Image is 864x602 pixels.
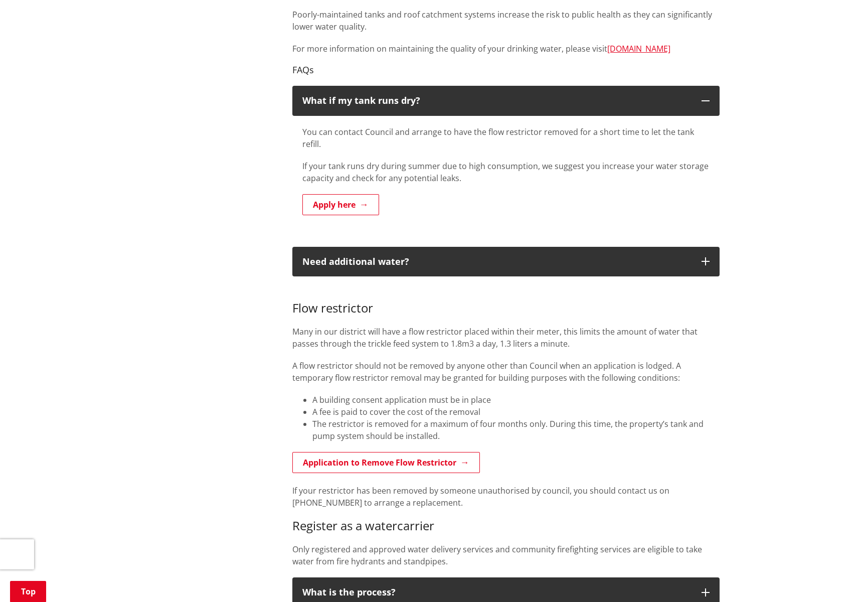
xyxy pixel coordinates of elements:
[302,126,710,150] p: You can contact Council and arrange to have the flow restrictor removed for a short time to let t...
[292,286,720,316] h3: Flow restrictor
[10,581,46,602] a: Top
[292,485,720,509] p: If your restrictor has been removed by someone unauthorised by council, you should contact us on ...
[292,9,720,33] p: Poorly-maintained tanks and roof catchment systems increase the risk to public health as they can...
[292,543,720,567] p: Only registered and approved water delivery services and community firefighting services are elig...
[312,406,720,418] li: A fee is paid to cover the cost of the removal
[292,360,681,383] span: A flow restrictor should not be removed by anyone other than Council when an application is lodge...
[302,160,710,184] p: If your tank runs dry during summer due to high consumption, we suggest you increase your water s...
[292,452,480,473] a: Application to Remove Flow Restrictor
[818,560,854,596] iframe: Messenger Launcher
[302,257,692,267] div: Need additional water?
[292,326,720,350] p: Many in our district will have a flow restrictor placed within their meter, this limits the amoun...
[292,519,720,533] h3: Register as a watercarrier
[312,394,720,406] li: A building consent application must be in place
[302,96,692,106] div: What if my tank runs dry?
[292,247,720,277] button: Need additional water?
[292,43,720,55] p: For more information on maintaining the quality of your drinking water, please visit
[607,43,670,54] a: [DOMAIN_NAME]
[302,587,692,597] div: What is the process?
[312,418,720,442] li: The restrictor is removed for a maximum of four months only. During this time, the property’s tan...
[292,65,720,76] h4: FAQs
[302,194,379,215] a: Apply here
[292,86,720,116] button: What if my tank runs dry?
